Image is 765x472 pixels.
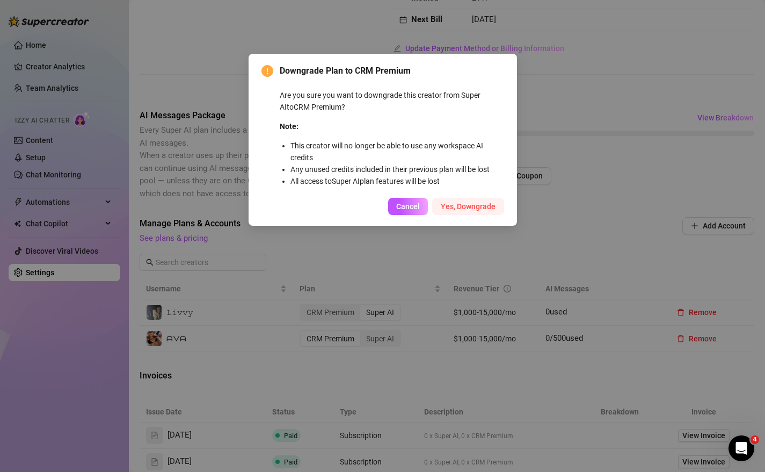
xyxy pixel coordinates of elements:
span: exclamation-circle [261,65,273,77]
button: Cancel [388,198,428,215]
li: All access to Super AI plan features will be lost [290,175,504,187]
span: Yes, Downgrade [441,202,496,211]
li: Any unused credits included in their previous plan will be lost [290,163,504,175]
li: This creator will no longer be able to use any workspace AI credits [290,140,504,163]
span: Downgrade Plan to CRM Premium [280,65,504,77]
span: Cancel [396,202,420,211]
p: Are you sure you want to downgrade this creator from Super AI to CRM Premium ? [280,89,504,113]
button: Yes, Downgrade [432,198,504,215]
strong: Note: [280,122,298,131]
iframe: Intercom live chat [728,435,754,461]
span: 4 [751,435,759,444]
